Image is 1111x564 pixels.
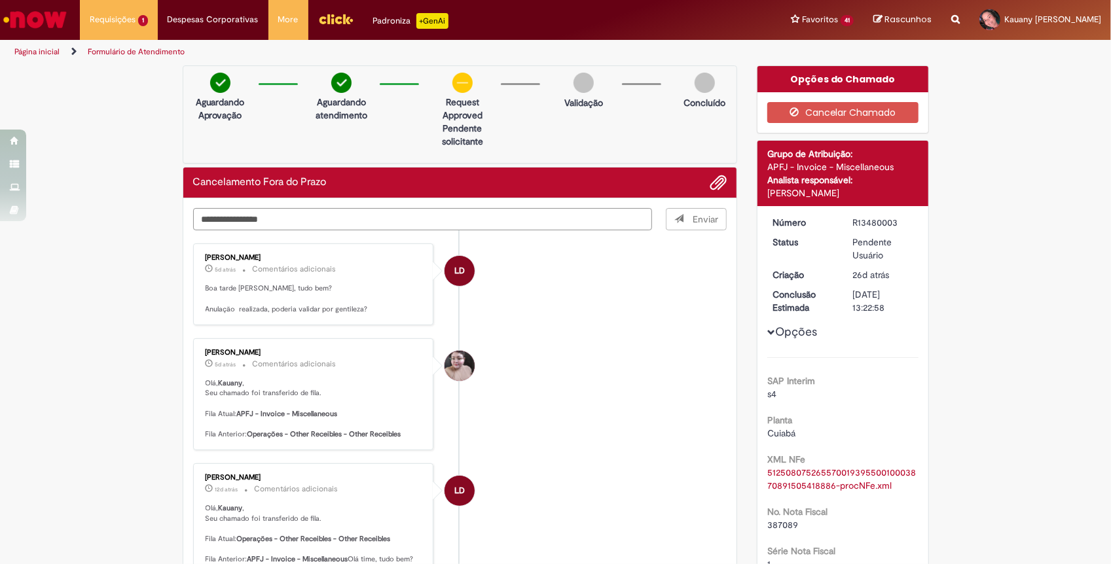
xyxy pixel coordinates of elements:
b: XML NFe [767,453,805,465]
div: Padroniza [373,13,448,29]
time: 25/09/2025 09:46:05 [215,361,236,368]
button: Adicionar anexos [710,174,727,191]
div: APFJ - Invoice - Miscellaneous [767,160,919,173]
span: Rascunhos [884,13,932,26]
span: LD [454,475,465,506]
img: check-circle-green.png [331,73,352,93]
span: 26d atrás [853,269,890,281]
b: Kauany [219,503,243,513]
div: [PERSON_NAME] [206,254,424,262]
div: [DATE] 13:22:58 [853,288,914,314]
h2: Cancelamento Fora do Prazo Histórico de tíquete [193,177,327,188]
div: Larissa Davide [445,256,475,286]
span: Kauany [PERSON_NAME] [1004,14,1101,25]
img: check-circle-green.png [210,73,230,93]
div: Pendente Usuário [853,236,914,262]
b: Kauany [219,378,243,388]
div: Opções do Chamado [757,66,928,92]
span: 5d atrás [215,361,236,368]
b: Operações - Other Receibles - Other Receibles [237,534,391,544]
img: img-circle-grey.png [695,73,715,93]
small: Comentários adicionais [253,359,337,370]
b: Planta [767,414,792,426]
div: Grupo de Atribuição: [767,147,919,160]
time: 25/09/2025 10:11:43 [215,266,236,273]
span: Favoritos [802,13,838,26]
span: Despesas Corporativas [168,13,259,26]
div: Analista responsável: [767,173,919,186]
time: 04/09/2025 10:22:54 [853,269,890,281]
span: Cuiabá [767,427,795,439]
p: Pendente solicitante [431,122,494,148]
div: Larissa Davide [445,476,475,506]
div: 04/09/2025 10:22:54 [853,268,914,281]
b: No. Nota Fiscal [767,506,828,518]
span: 387089 [767,519,798,531]
button: Cancelar Chamado [767,102,919,123]
b: Série Nota Fiscal [767,545,835,557]
p: Concluído [683,96,725,109]
a: Download de 51250807526557001939550010003870891505418886-procNFe.xml [767,467,916,491]
span: 41 [841,15,854,26]
p: Aguardando Aprovação [189,96,252,122]
b: APFJ - Invoice - Miscellaneous [237,409,338,419]
span: 12d atrás [215,485,238,493]
dt: Número [763,216,843,229]
ul: Trilhas de página [10,40,731,64]
span: More [278,13,299,26]
div: Victoria de Oliveira Alves Paulino [445,351,475,381]
span: LD [454,255,465,287]
span: s4 [767,388,776,400]
small: Comentários adicionais [253,264,337,275]
div: R13480003 [853,216,914,229]
b: Operações - Other Receibles - Other Receibles [247,429,401,439]
time: 17/09/2025 17:03:27 [215,485,238,493]
a: Rascunhos [873,14,932,26]
b: APFJ - Invoice - Miscellaneous [247,554,348,564]
p: Olá, , Seu chamado foi transferido de fila. Fila Atual: Fila Anterior: [206,378,424,440]
dt: Status [763,236,843,249]
p: Validação [564,96,603,109]
img: click_logo_yellow_360x200.png [318,9,354,29]
img: img-circle-grey.png [574,73,594,93]
b: SAP Interim [767,375,815,387]
p: request approved [431,96,494,122]
span: Requisições [90,13,136,26]
span: 5d atrás [215,266,236,273]
small: Comentários adicionais [255,484,338,495]
div: [PERSON_NAME] [206,474,424,482]
div: [PERSON_NAME] [767,186,919,200]
img: ServiceNow [1,7,69,33]
p: +GenAi [416,13,448,29]
dt: Criação [763,268,843,281]
div: [PERSON_NAME] [206,349,424,357]
a: Página inicial [14,46,60,57]
span: 1 [138,15,148,26]
dt: Conclusão Estimada [763,288,843,314]
textarea: Digite sua mensagem aqui... [193,208,653,231]
img: circle-minus.png [452,73,473,93]
p: Aguardando atendimento [310,96,373,122]
a: Formulário de Atendimento [88,46,185,57]
p: Boa tarde [PERSON_NAME], tudo bem? Anulação realizada, poderia validar por gentileza? [206,283,424,314]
